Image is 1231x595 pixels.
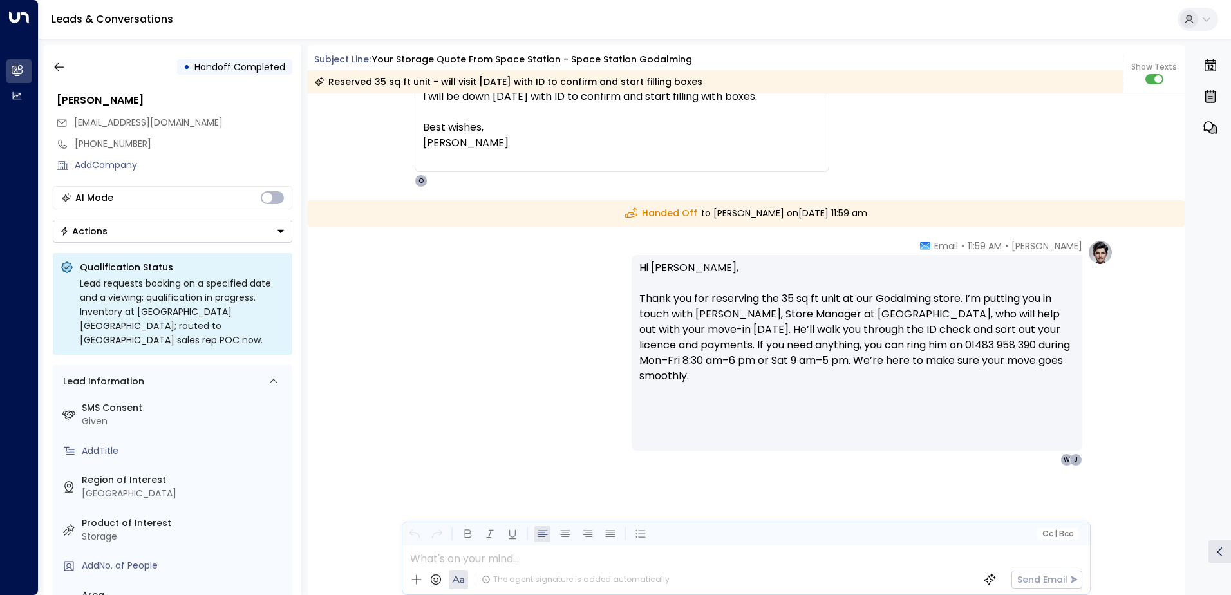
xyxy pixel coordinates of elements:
[482,574,670,585] div: The agent signature is added automatically
[75,191,113,204] div: AI Mode
[1005,240,1008,252] span: •
[934,240,958,252] span: Email
[625,207,697,220] span: Handed Off
[308,200,1185,227] div: to [PERSON_NAME] on [DATE] 11:59 am
[415,175,428,187] div: O
[406,526,422,542] button: Undo
[82,401,287,415] label: SMS Consent
[639,260,1075,399] p: Hi [PERSON_NAME], Thank you for reserving the 35 sq ft unit at our Godalming store. I’m putting y...
[1069,453,1082,466] div: J
[82,473,287,487] label: Region of Interest
[82,516,287,530] label: Product of Interest
[1037,528,1078,540] button: Cc|Bcc
[82,559,287,572] div: AddNo. of People
[1042,529,1073,538] span: Cc Bcc
[80,276,285,347] div: Lead requests booking on a specified date and a viewing; qualification in progress. Inventory at ...
[60,225,108,237] div: Actions
[961,240,964,252] span: •
[423,89,821,104] div: I will be down [DATE] with ID to confirm and start filling with boxes.
[194,61,285,73] span: Handoff Completed
[429,526,445,542] button: Redo
[82,415,287,428] div: Given
[74,116,223,129] span: [EMAIL_ADDRESS][DOMAIN_NAME]
[57,93,292,108] div: [PERSON_NAME]
[59,375,144,388] div: Lead Information
[1055,529,1057,538] span: |
[82,444,287,458] div: AddTitle
[1087,240,1113,265] img: profile-logo.png
[372,53,692,66] div: Your storage quote from Space Station - Space Station Godalming
[968,240,1002,252] span: 11:59 AM
[75,137,292,151] div: [PHONE_NUMBER]
[314,53,371,66] span: Subject Line:
[53,220,292,243] div: Button group with a nested menu
[314,75,702,88] div: Reserved 35 sq ft unit - will visit [DATE] with ID to confirm and start filling boxes
[82,487,287,500] div: [GEOGRAPHIC_DATA]
[423,135,821,151] div: [PERSON_NAME]
[183,55,190,79] div: •
[52,12,173,26] a: Leads & Conversations
[75,158,292,172] div: AddCompany
[1060,453,1073,466] div: W
[1131,61,1177,73] span: Show Texts
[423,120,821,135] div: Best wishes,
[80,261,285,274] p: Qualification Status
[1011,240,1082,252] span: [PERSON_NAME]
[53,220,292,243] button: Actions
[74,116,223,129] span: wlufta@googlemail.com
[82,530,287,543] div: Storage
